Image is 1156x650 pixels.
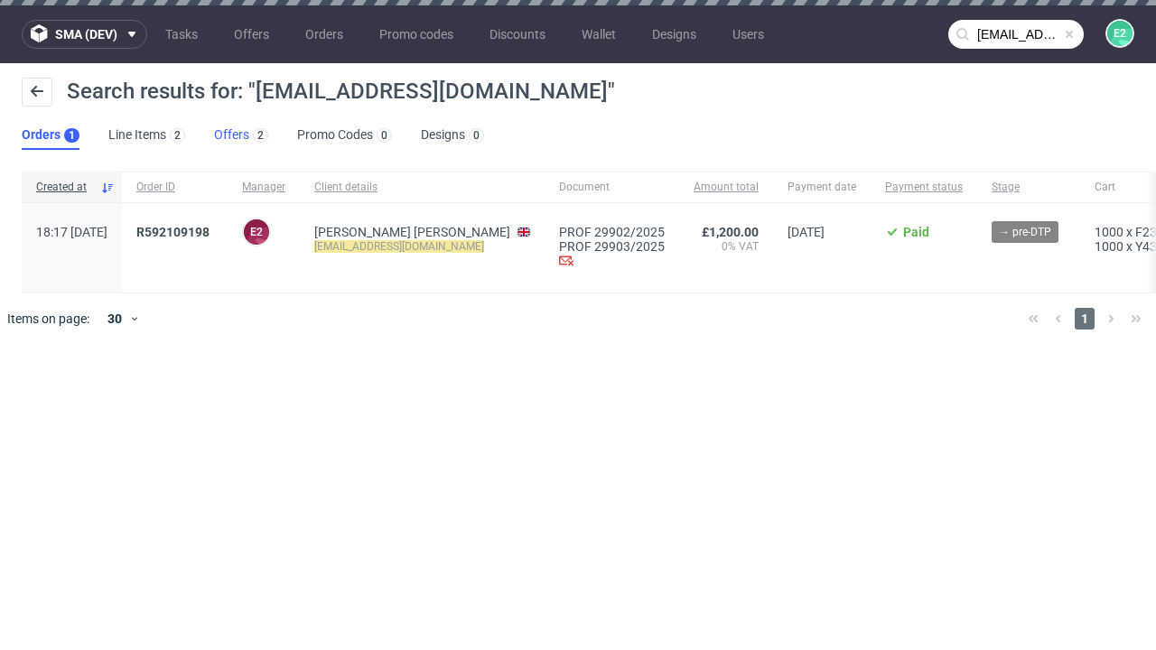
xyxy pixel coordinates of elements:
a: Users [722,20,775,49]
div: 2 [174,129,181,142]
span: Payment status [885,180,963,195]
span: 1000 [1095,239,1123,254]
span: 18:17 [DATE] [36,225,107,239]
span: Paid [903,225,929,239]
span: Manager [242,180,285,195]
a: [PERSON_NAME] [PERSON_NAME] [314,225,510,239]
span: 0% VAT [694,239,759,254]
span: £1,200.00 [702,225,759,239]
a: Wallet [571,20,627,49]
span: Order ID [136,180,213,195]
span: sma (dev) [55,28,117,41]
div: 1 [69,129,75,142]
div: 0 [381,129,387,142]
a: Promo Codes0 [297,121,392,150]
a: Orders [294,20,354,49]
a: Offers2 [214,121,268,150]
a: Orders1 [22,121,79,150]
span: 1 [1075,308,1095,330]
a: Promo codes [368,20,464,49]
div: 0 [473,129,480,142]
span: Search results for: "[EMAIL_ADDRESS][DOMAIN_NAME]" [67,79,615,104]
span: Document [559,180,665,195]
a: Discounts [479,20,556,49]
span: Amount total [694,180,759,195]
span: Created at [36,180,93,195]
button: sma (dev) [22,20,147,49]
figcaption: e2 [1107,21,1133,46]
span: → pre-DTP [999,224,1051,240]
span: R592109198 [136,225,210,239]
span: [DATE] [788,225,825,239]
a: Designs0 [421,121,484,150]
a: Designs [641,20,707,49]
a: R592109198 [136,225,213,239]
mark: [EMAIL_ADDRESS][DOMAIN_NAME] [314,240,484,253]
a: PROF 29902/2025 [559,225,665,239]
a: Offers [223,20,280,49]
span: Stage [992,180,1066,195]
span: Items on page: [7,310,89,328]
a: Tasks [154,20,209,49]
figcaption: e2 [244,219,269,245]
div: 30 [97,306,129,331]
span: Client details [314,180,530,195]
a: PROF 29903/2025 [559,239,665,254]
span: 1000 [1095,225,1123,239]
div: 2 [257,129,264,142]
span: Payment date [788,180,856,195]
a: Line Items2 [108,121,185,150]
